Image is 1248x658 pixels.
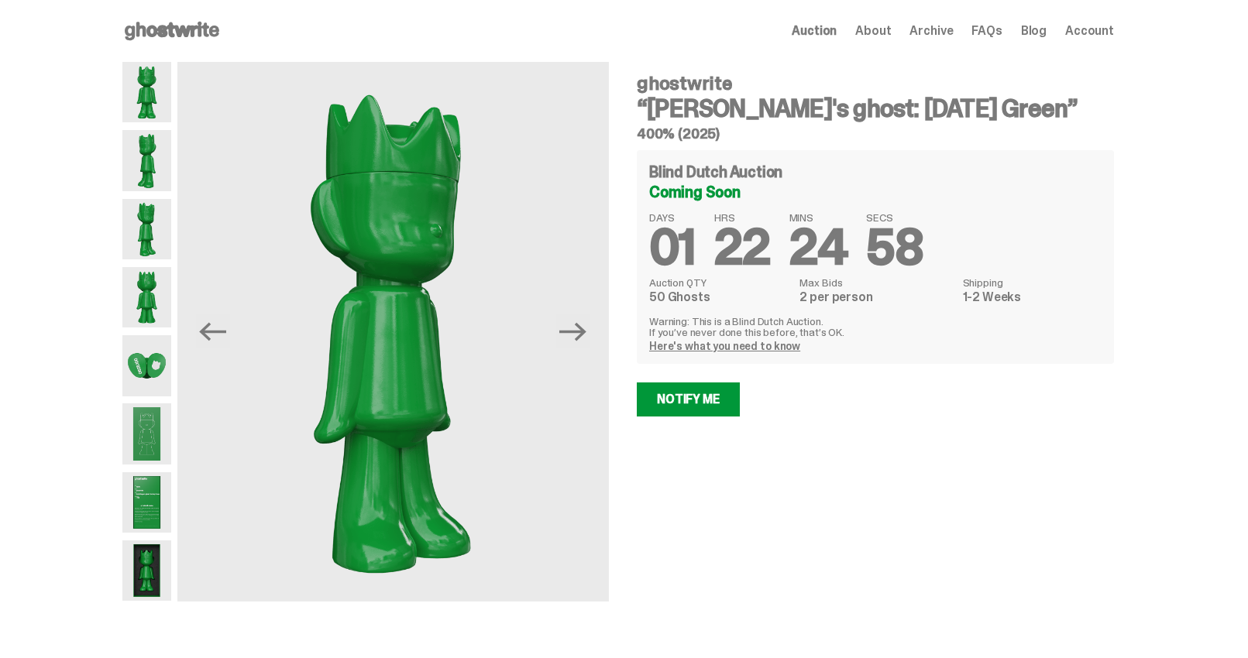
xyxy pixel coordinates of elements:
[1021,25,1047,37] a: Blog
[649,277,790,288] dt: Auction QTY
[122,472,171,533] img: Schrodinger_Green_Hero_12.png
[649,184,1102,200] div: Coming Soon
[122,267,171,327] img: Schrodinger_Green_Hero_6.png
[649,291,790,303] dd: 50 Ghosts
[649,215,696,279] span: 01
[609,62,1040,601] img: Schrodinger_Green_Hero_6.png
[799,291,953,303] dd: 2 per person
[196,314,230,348] button: Previous
[649,339,800,353] a: Here's what you need to know
[855,25,891,37] a: About
[177,62,609,601] img: Schrodinger_Green_Hero_3.png
[637,96,1114,121] h3: “[PERSON_NAME]'s ghost: [DATE] Green”
[789,215,848,279] span: 24
[649,164,782,180] h4: Blind Dutch Auction
[122,335,171,396] img: Schrodinger_Green_Hero_7.png
[122,199,171,259] img: Schrodinger_Green_Hero_3.png
[649,316,1102,338] p: Warning: This is a Blind Dutch Auction. If you’ve never done this before, that’s OK.
[122,62,171,122] img: Schrodinger_Green_Hero_1.png
[1065,25,1114,37] a: Account
[971,25,1002,37] a: FAQs
[122,540,171,601] img: Schrodinger_Green_Hero_13.png
[789,212,848,223] span: MINS
[963,291,1102,303] dd: 1-2 Weeks
[556,314,590,348] button: Next
[637,74,1114,93] h4: ghostwrite
[792,25,837,37] a: Auction
[649,212,696,223] span: DAYS
[799,277,953,288] dt: Max Bids
[714,212,771,223] span: HRS
[866,212,923,223] span: SECS
[963,277,1102,288] dt: Shipping
[637,382,740,416] a: Notify Me
[714,215,771,279] span: 22
[909,25,953,37] a: Archive
[637,127,1114,141] h5: 400% (2025)
[122,130,171,190] img: Schrodinger_Green_Hero_2.png
[122,403,171,464] img: Schrodinger_Green_Hero_9.png
[866,215,923,279] span: 58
